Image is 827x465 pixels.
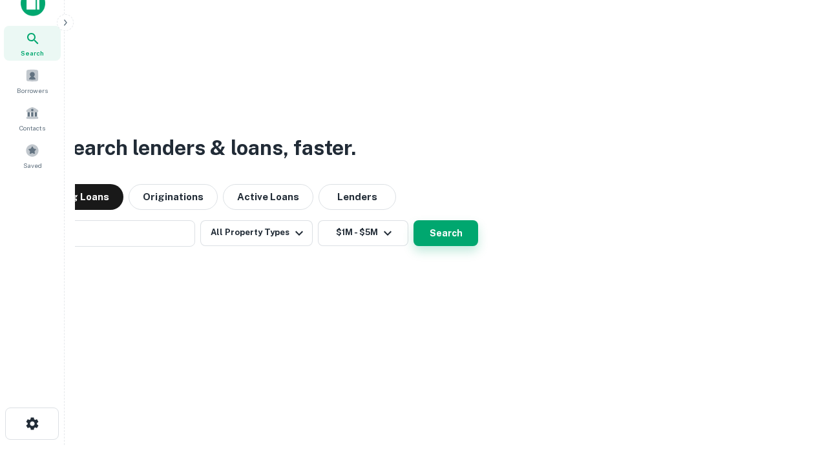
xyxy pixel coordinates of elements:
[19,123,45,133] span: Contacts
[319,184,396,210] button: Lenders
[59,132,356,163] h3: Search lenders & loans, faster.
[762,362,827,424] iframe: Chat Widget
[4,63,61,98] a: Borrowers
[4,101,61,136] a: Contacts
[200,220,313,246] button: All Property Types
[4,138,61,173] a: Saved
[318,220,408,246] button: $1M - $5M
[23,160,42,170] span: Saved
[17,85,48,96] span: Borrowers
[21,48,44,58] span: Search
[413,220,478,246] button: Search
[4,26,61,61] a: Search
[223,184,313,210] button: Active Loans
[129,184,218,210] button: Originations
